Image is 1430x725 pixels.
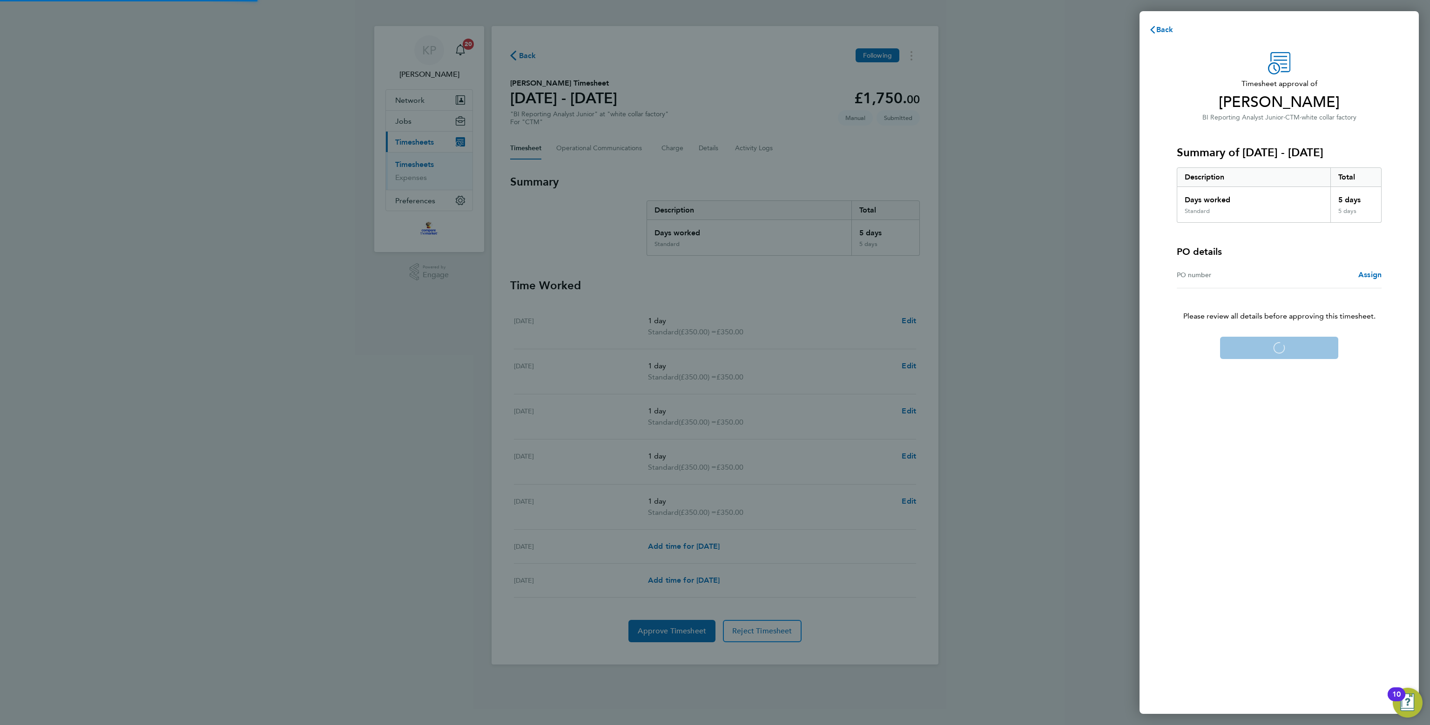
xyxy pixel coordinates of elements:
div: 10 [1392,694,1401,706]
div: PO number [1177,269,1279,280]
div: Days worked [1177,187,1330,207]
div: Standard [1185,207,1210,215]
span: · [1283,113,1285,121]
span: Back [1156,25,1174,34]
span: Timesheet approval of [1177,78,1382,89]
p: Please review all details before approving this timesheet. [1166,288,1393,322]
span: white collar factory [1302,113,1356,121]
button: Back [1140,20,1183,39]
div: Total [1330,168,1382,186]
span: Assign [1358,270,1382,279]
div: Description [1177,168,1330,186]
span: CTM [1285,113,1300,121]
div: Summary of 22 - 28 Sep 2025 [1177,167,1382,223]
span: [PERSON_NAME] [1177,93,1382,112]
span: BI Reporting Analyst Junior [1202,113,1283,121]
div: 5 days [1330,207,1382,222]
button: Open Resource Center, 10 new notifications [1393,688,1423,718]
a: Assign [1358,269,1382,280]
h3: Summary of [DATE] - [DATE] [1177,145,1382,160]
span: · [1300,113,1302,121]
div: 5 days [1330,187,1382,207]
h4: PO details [1177,245,1222,258]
